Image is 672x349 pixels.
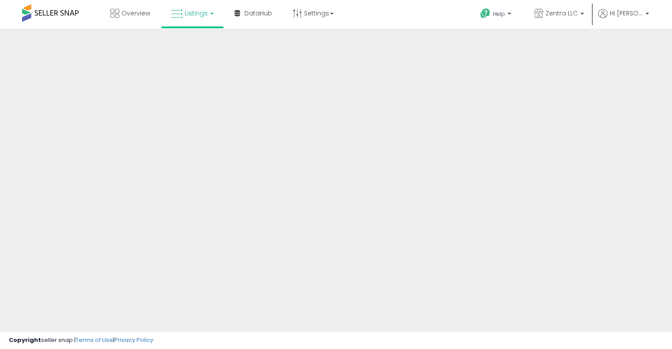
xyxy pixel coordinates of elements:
span: Overview [121,9,150,18]
span: Zentra LLC [546,9,578,18]
strong: Copyright [9,336,41,344]
span: Listings [185,9,208,18]
div: seller snap | | [9,336,153,345]
a: Privacy Policy [114,336,153,344]
span: Hi [PERSON_NAME] [610,9,643,18]
span: Help [493,10,505,18]
i: Get Help [480,8,491,19]
a: Help [473,1,520,29]
a: Terms of Use [76,336,113,344]
span: DataHub [244,9,272,18]
a: Hi [PERSON_NAME] [598,9,649,29]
